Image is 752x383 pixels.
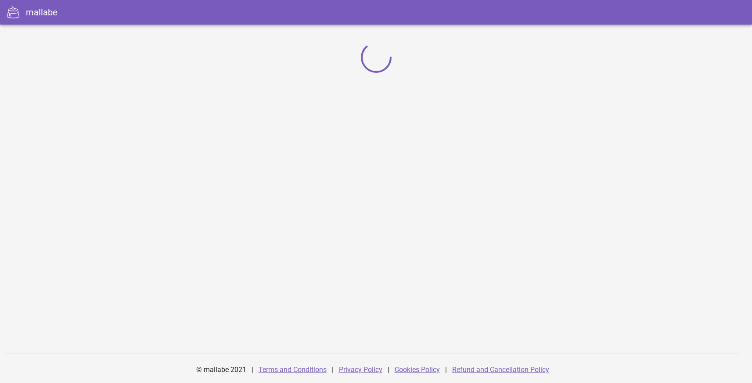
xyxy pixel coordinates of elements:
div: | [332,359,334,380]
div: | [252,359,253,380]
div: | [445,359,447,380]
a: Cookies Policy [395,365,440,374]
div: mallabe [26,6,58,19]
a: Privacy Policy [339,365,382,374]
a: Refund and Cancellation Policy [452,365,549,374]
div: | [388,359,389,380]
a: Terms and Conditions [259,365,327,374]
div: © mallabe 2021 [191,359,252,380]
